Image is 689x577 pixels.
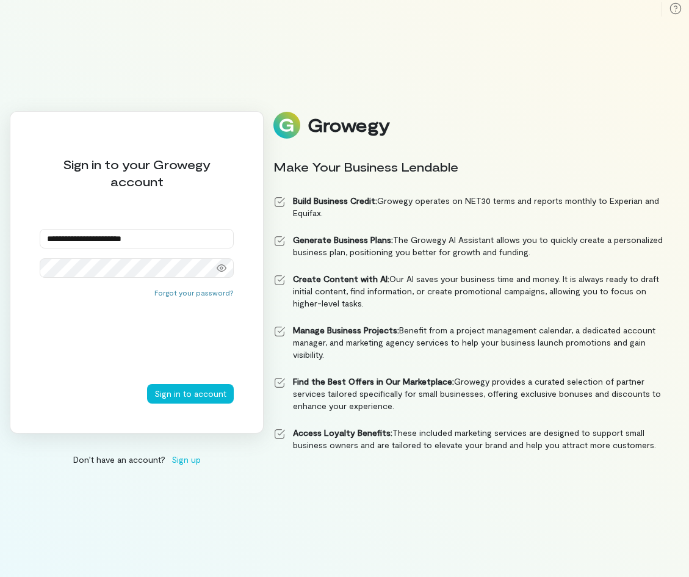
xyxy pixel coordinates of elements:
span: Sign up [171,453,201,466]
div: Don’t have an account? [10,453,264,466]
button: Forgot your password? [154,288,234,297]
div: Sign in to your Growegy account [40,156,234,190]
strong: Find the Best Offers in Our Marketplace: [293,376,454,386]
img: Logo [273,112,300,139]
li: Benefit from a project management calendar, a dedicated account manager, and marketing agency ser... [273,324,669,361]
li: Our AI saves your business time and money. It is always ready to draft initial content, find info... [273,273,669,310]
strong: Access Loyalty Benefits: [293,427,392,438]
strong: Create Content with AI: [293,274,389,284]
li: Growegy operates on NET30 terms and reports monthly to Experian and Equifax. [273,195,669,219]
div: Growegy [308,115,389,136]
div: Make Your Business Lendable [273,158,669,175]
button: Sign in to account [147,384,234,404]
li: These included marketing services are designed to support small business owners and are tailored ... [273,427,669,451]
li: The Growegy AI Assistant allows you to quickly create a personalized business plan, positioning y... [273,234,669,258]
strong: Generate Business Plans: [293,234,393,245]
li: Growegy provides a curated selection of partner services tailored specifically for small business... [273,376,669,412]
strong: Manage Business Projects: [293,325,399,335]
strong: Build Business Credit: [293,195,377,206]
